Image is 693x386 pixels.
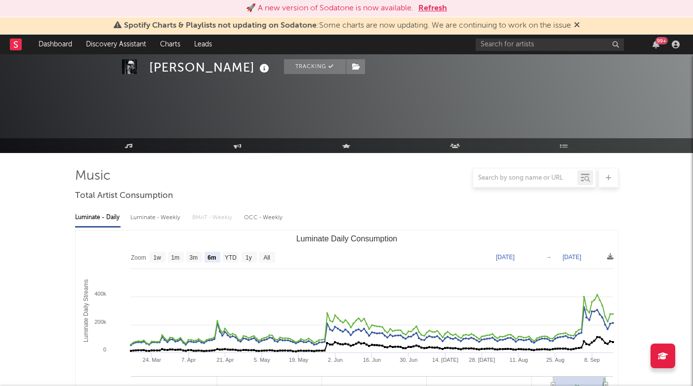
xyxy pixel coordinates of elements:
text: 5. May [253,357,270,363]
text: 1w [153,254,161,261]
div: 🚀 A new version of Sodatone is now available. [246,2,413,14]
text: 21. Apr [216,357,234,363]
text: → [546,254,552,261]
text: 28. [DATE] [469,357,495,363]
text: 7. Apr [181,357,196,363]
button: 99+ [652,40,659,48]
text: 1m [171,254,179,261]
text: 24. Mar [142,357,161,363]
text: 30. Jun [400,357,417,363]
text: 1y [245,254,252,261]
text: All [263,254,270,261]
div: Luminate - Daily [75,209,121,226]
div: Luminate - Weekly [130,209,182,226]
text: [DATE] [563,254,581,261]
text: 2. Jun [327,357,342,363]
text: 3m [189,254,198,261]
text: 400k [94,291,106,297]
div: [PERSON_NAME] [149,59,272,76]
span: Dismiss [574,22,580,30]
text: 14. [DATE] [432,357,458,363]
text: YTD [224,254,236,261]
text: 11. Aug [509,357,528,363]
text: 0 [103,347,106,352]
a: Charts [153,35,187,54]
div: 99 + [655,37,668,44]
text: 200k [94,319,106,325]
text: [DATE] [496,254,515,261]
text: Luminate Daily Consumption [296,234,397,243]
input: Search by song name or URL [473,174,577,182]
text: 6m [207,254,216,261]
a: Discovery Assistant [79,35,153,54]
div: OCC - Weekly [244,209,284,226]
text: 19. May [288,357,308,363]
text: 16. Jun [363,357,380,363]
button: Tracking [284,59,346,74]
input: Search for artists [476,39,624,51]
span: : Some charts are now updating. We are continuing to work on the issue [124,22,571,30]
a: Dashboard [32,35,79,54]
text: 8. Sep [584,357,600,363]
text: Zoom [131,254,146,261]
a: Leads [187,35,219,54]
button: Refresh [418,2,447,14]
text: Luminate Daily Streams [82,279,89,342]
text: 25. Aug [546,357,564,363]
span: Spotify Charts & Playlists not updating on Sodatone [124,22,317,30]
span: Total Artist Consumption [75,190,173,202]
